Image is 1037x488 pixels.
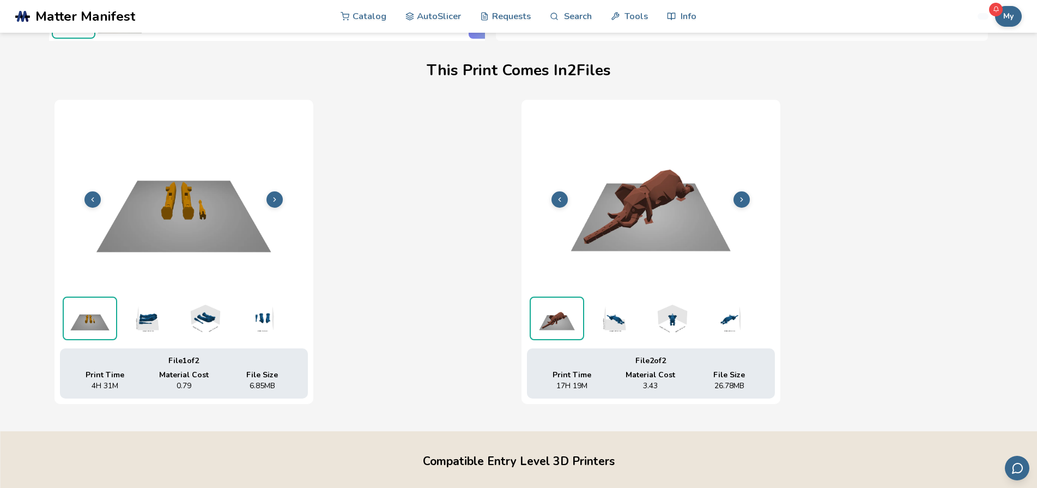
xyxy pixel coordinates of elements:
img: 2_Print_Preview [531,298,583,339]
span: 6.85 MB [250,382,275,390]
span: 3.43 [643,382,658,390]
span: Print Time [553,371,591,379]
span: Material Cost [626,371,675,379]
h1: This Print Comes In 2 File s [427,62,611,79]
img: 1_3D_Dimensions [120,297,174,340]
span: Print Time [86,371,124,379]
span: 26.78 MB [714,382,744,390]
span: 17H 19M [556,382,587,390]
button: My [995,6,1022,27]
img: 1_3D_Dimensions [234,297,289,340]
span: File Size [713,371,745,379]
div: File 1 of 2 [68,357,300,365]
span: Material Cost [159,371,209,379]
span: Matter Manifest [35,9,135,24]
img: 1_Print_Preview [64,298,116,339]
img: 2_3D_Dimensions [587,297,641,340]
img: 1_3D_Dimensions [177,297,232,340]
img: 2_3D_Dimensions [644,297,699,340]
span: 4H 31M [92,382,118,390]
h2: Compatible Entry Level 3D Printers [11,453,1026,470]
span: File Size [246,371,278,379]
div: File 2 of 2 [535,357,767,365]
span: 0.79 [177,382,191,390]
img: 2_3D_Dimensions [701,297,756,340]
button: Send feedback via email [1005,456,1029,480]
